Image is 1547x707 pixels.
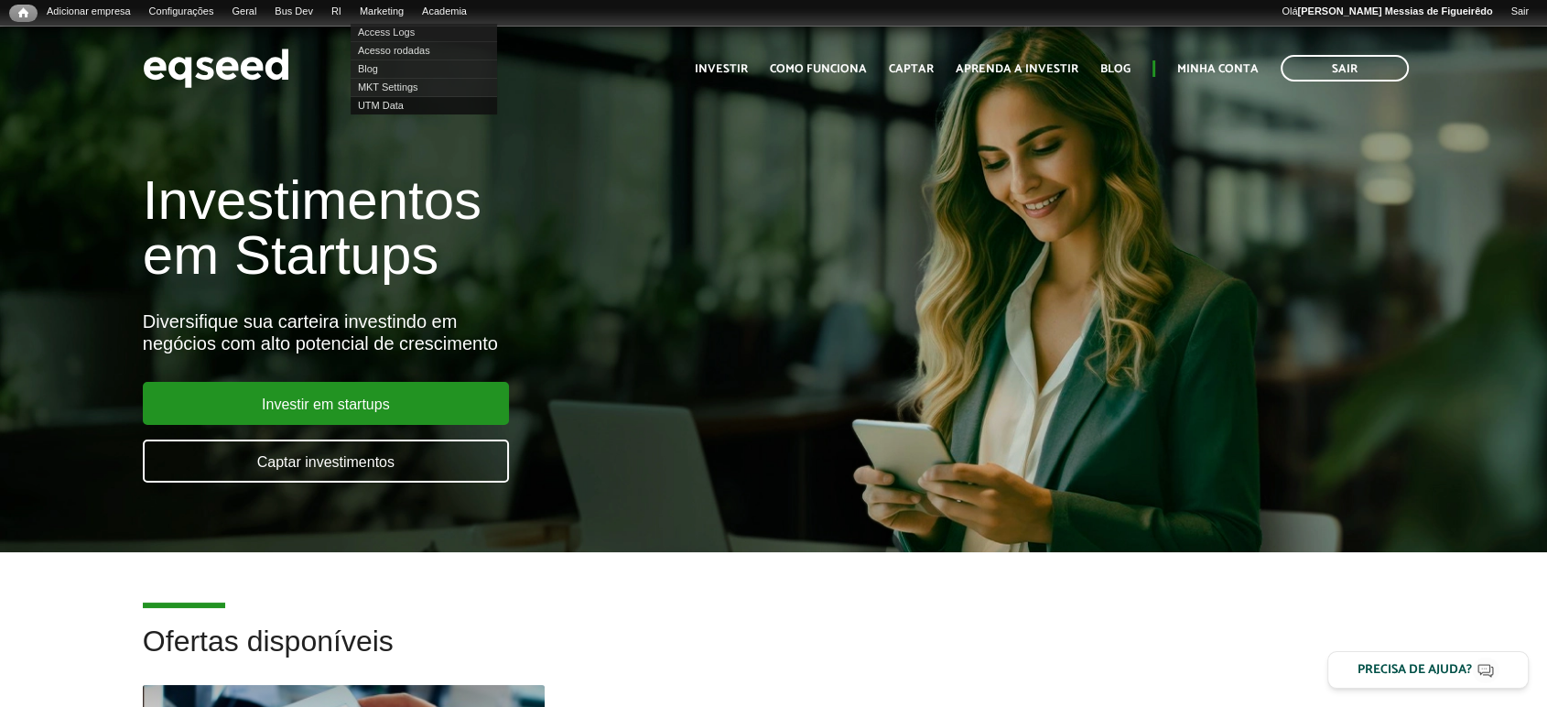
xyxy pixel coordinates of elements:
a: Captar investimentos [143,440,509,483]
a: Academia [413,5,476,19]
img: EqSeed [143,44,289,92]
h2: Ofertas disponíveis [143,625,1404,685]
span: Início [18,6,28,19]
a: Access Logs [351,23,497,41]
a: Aprenda a investir [956,63,1078,75]
a: Captar [889,63,934,75]
a: Investir em startups [143,382,509,425]
a: Adicionar empresa [38,5,140,19]
a: Como funciona [770,63,867,75]
a: Configurações [140,5,223,19]
a: Início [9,5,38,22]
div: Diversifique sua carteira investindo em negócios com alto potencial de crescimento [143,310,889,354]
strong: [PERSON_NAME] Messias de Figueirêdo [1297,5,1492,16]
a: Olá[PERSON_NAME] Messias de Figueirêdo [1272,5,1501,19]
h1: Investimentos em Startups [143,173,889,283]
a: Bus Dev [265,5,322,19]
a: Blog [1100,63,1130,75]
a: Marketing [351,5,413,19]
a: Sair [1281,55,1409,82]
a: Sair [1501,5,1538,19]
a: Geral [222,5,265,19]
a: Investir [695,63,748,75]
a: Minha conta [1177,63,1259,75]
a: RI [322,5,351,19]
